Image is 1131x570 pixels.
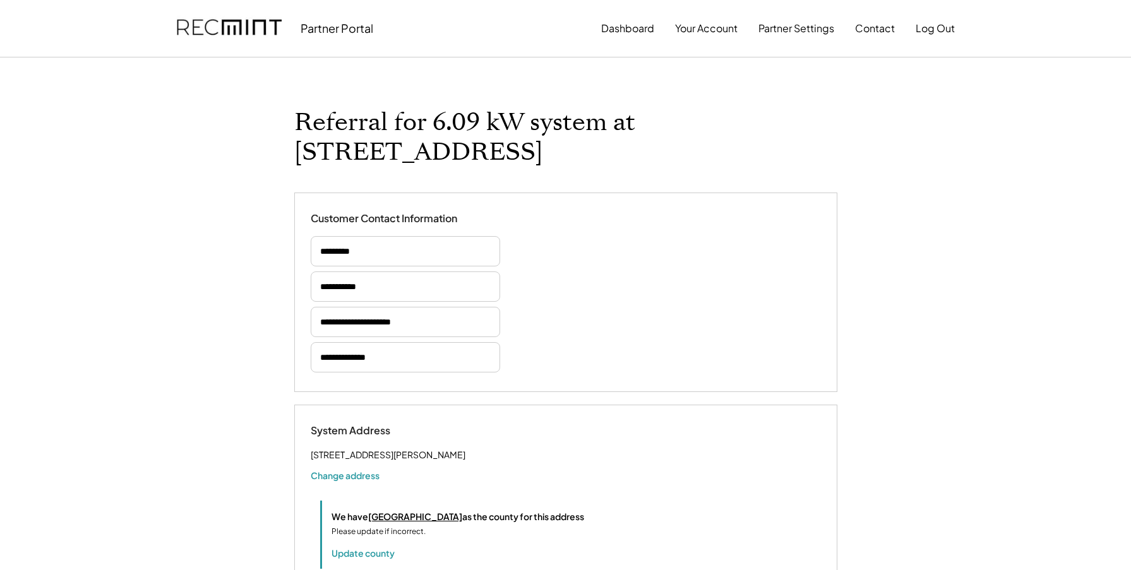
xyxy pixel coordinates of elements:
[916,16,955,41] button: Log Out
[332,526,426,537] div: Please update if incorrect.
[294,108,837,167] h1: Referral for 6.09 kW system at [STREET_ADDRESS]
[332,510,584,523] div: We have as the county for this address
[675,16,738,41] button: Your Account
[311,212,457,225] div: Customer Contact Information
[177,7,282,50] img: recmint-logotype%403x.png
[301,21,373,35] div: Partner Portal
[758,16,834,41] button: Partner Settings
[311,447,465,463] div: [STREET_ADDRESS][PERSON_NAME]
[855,16,895,41] button: Contact
[311,469,380,482] button: Change address
[368,511,462,522] u: [GEOGRAPHIC_DATA]
[332,547,395,559] button: Update county
[311,424,437,437] div: System Address
[601,16,654,41] button: Dashboard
